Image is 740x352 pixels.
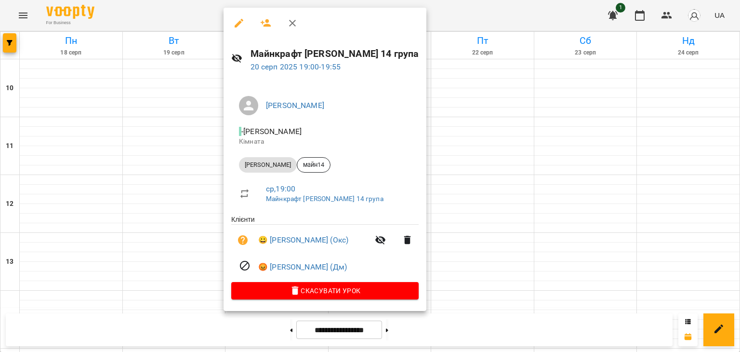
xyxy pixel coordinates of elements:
a: Майнкрафт [PERSON_NAME] 14 група [266,195,383,203]
span: Скасувати Урок [239,285,411,297]
button: Скасувати Урок [231,282,419,299]
span: майн14 [297,161,330,169]
a: 😡 [PERSON_NAME] (Дм) [258,261,347,273]
a: 😀 [PERSON_NAME] (Окс) [258,234,348,246]
svg: Візит скасовано [239,260,251,271]
button: Візит ще не сплачено. Додати оплату? [231,229,254,252]
a: 20 серп 2025 19:00-19:55 [251,62,341,71]
a: ср , 19:00 [266,184,295,193]
h6: Майнкрафт [PERSON_NAME] 14 група [251,46,419,61]
ul: Клієнти [231,215,419,282]
span: - [PERSON_NAME] [239,127,304,136]
div: майн14 [297,157,330,173]
a: [PERSON_NAME] [266,101,324,110]
p: Кімната [239,137,411,147]
span: [PERSON_NAME] [239,161,297,169]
